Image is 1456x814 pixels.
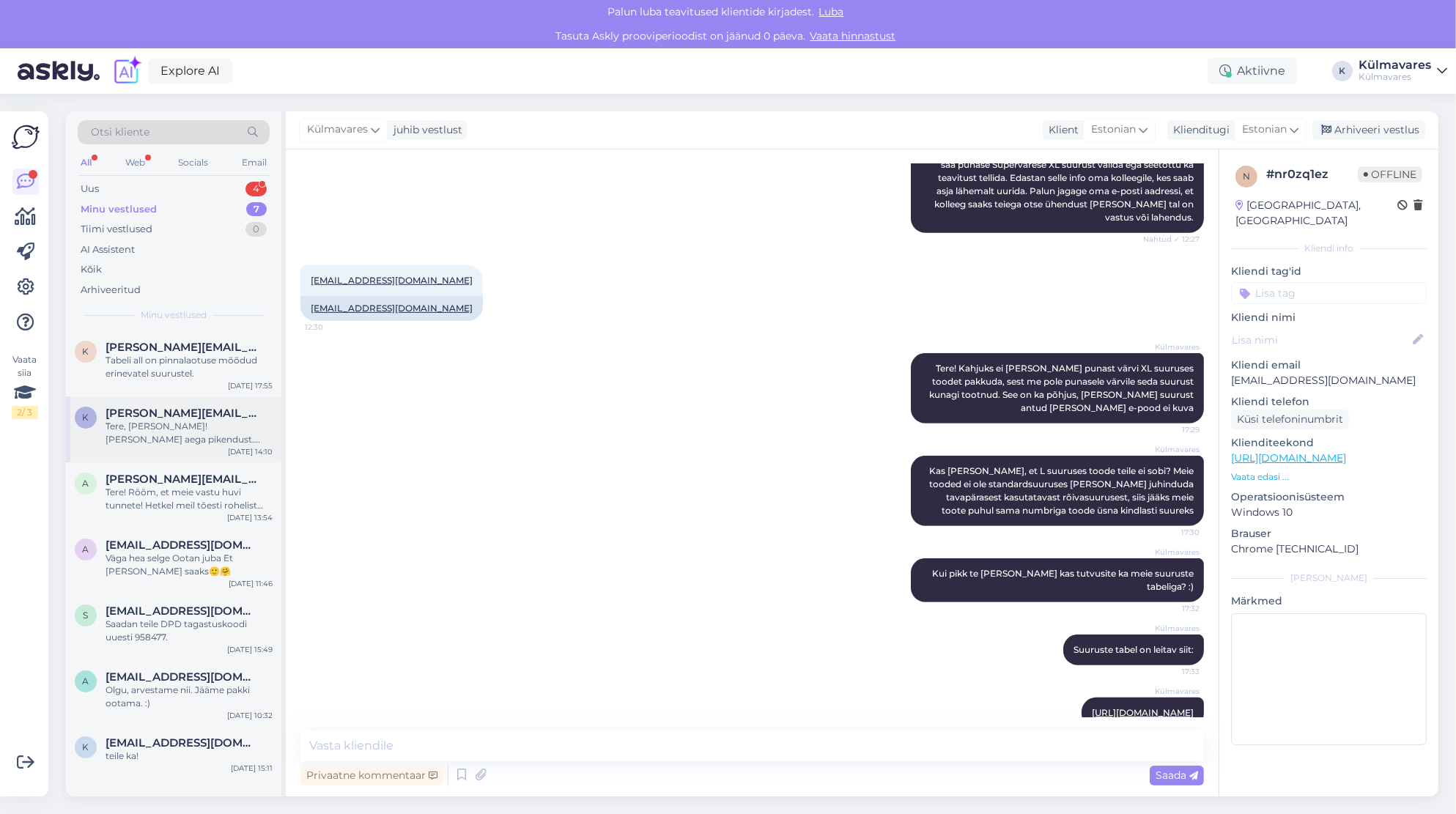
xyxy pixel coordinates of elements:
p: Brauser [1231,526,1427,541]
div: [DATE] 11:46 [229,578,273,589]
span: Offline [1358,166,1422,182]
div: All [78,153,95,172]
span: Külmavares [1145,547,1200,558]
div: Tabeli all on pinnalaotuse mõõdud erinevatel suurustel. [106,354,273,380]
span: a [83,544,89,555]
span: 17:33 [1145,666,1200,677]
div: Aktiivne [1208,58,1297,84]
div: [DATE] 13:54 [227,512,273,523]
p: [EMAIL_ADDRESS][DOMAIN_NAME] [1231,373,1427,388]
a: Explore AI [148,59,232,84]
a: KülmavaresKülmavares [1359,59,1447,83]
div: 7 [246,202,267,217]
span: signetonisson@mail.ee [106,604,258,618]
div: 0 [245,222,267,237]
span: Otsi kliente [91,125,149,140]
span: s [84,610,89,621]
span: Külmavares [1145,686,1200,697]
p: Klienditeekond [1231,435,1427,451]
div: [DATE] 15:11 [231,763,273,774]
div: juhib vestlust [388,122,462,138]
span: Kas [PERSON_NAME], et L suuruses toode teile ei sobi? Meie tooded ei ole standardsuuruses [PERSON... [929,465,1196,516]
div: [DATE] 17:55 [228,380,273,391]
div: 2 / 3 [12,406,38,419]
span: Saada [1156,769,1198,782]
p: Märkmed [1231,593,1427,609]
span: a [83,478,89,489]
span: k [83,741,89,752]
div: Arhiveeritud [81,283,141,297]
span: 12:30 [305,322,360,333]
span: Külmavares [1145,341,1200,352]
a: [EMAIL_ADDRESS][DOMAIN_NAME] [311,275,473,286]
div: K [1332,61,1353,81]
div: Küsi telefoninumbrit [1231,410,1349,429]
span: aive.ivanov@gmail.com [106,670,258,684]
img: Askly Logo [12,123,40,151]
input: Lisa tag [1231,282,1427,304]
span: n [1243,171,1250,182]
div: teile ka! [106,750,273,763]
span: Minu vestlused [141,308,207,322]
span: andres.arendi@gmail.com [106,473,258,486]
div: Saadan teile DPD tagastuskoodi uuesti 958477. [106,618,273,644]
span: katre@askly.me [106,407,258,420]
span: Estonian [1091,122,1136,138]
span: 17:32 [1145,603,1200,614]
div: Klienditugi [1167,122,1230,138]
div: Tiimi vestlused [81,222,152,237]
div: Külmavares [1359,59,1431,71]
div: [DATE] 14:10 [228,446,273,457]
p: Kliendi email [1231,358,1427,373]
div: [DATE] 10:32 [227,710,273,721]
div: Külmavares [1359,71,1431,83]
div: 4 [245,182,267,196]
div: Email [239,153,270,172]
span: 17:30 [1145,527,1200,538]
p: Vaata edasi ... [1231,470,1427,484]
p: Kliendi nimi [1231,310,1427,325]
div: Tere, [PERSON_NAME]! [PERSON_NAME] aega pikendust. [PERSON_NAME] aidata meid paketi ja soovituse ... [106,420,273,446]
div: Privaatne kommentaar [300,766,443,785]
span: Nähtud ✓ 12:27 [1143,234,1200,245]
div: Socials [175,153,211,172]
p: Operatsioonisüsteem [1231,489,1427,505]
div: Kliendi info [1231,242,1427,255]
a: [URL][DOMAIN_NAME] [1092,707,1194,718]
span: Külmavares [1145,444,1200,455]
div: [GEOGRAPHIC_DATA], [GEOGRAPHIC_DATA] [1235,198,1397,229]
div: Olgu, arvestame nii. Jääme pakki ootama. :) [106,684,273,710]
span: a [83,676,89,687]
div: [DATE] 15:49 [227,644,273,655]
span: k [83,412,89,423]
a: Vaata hinnastust [806,29,901,42]
span: Külmavares [307,122,368,138]
span: Estonian [1242,122,1287,138]
span: Tere! Kahjuks ei [PERSON_NAME] punast värvi XL suuruses toodet pakkuda, sest me pole punasele vär... [929,363,1196,413]
div: Uus [81,182,99,196]
span: Kui pikk te [PERSON_NAME] kas tutvusite ka meie suuruste tabeliga? :) [932,568,1196,592]
p: Windows 10 [1231,505,1427,520]
p: Kliendi telefon [1231,394,1427,410]
span: Krista.viplepik@gmail.com [106,341,258,354]
div: AI Assistent [81,243,135,257]
div: [PERSON_NAME] [1231,571,1427,585]
div: Väga hea selge Ootan juba Et [PERSON_NAME] saaks🙂🤗 [106,552,273,578]
span: Suuruste tabel on leitav siit: [1073,644,1194,655]
p: Kliendi tag'id [1231,264,1427,279]
a: [EMAIL_ADDRESS][DOMAIN_NAME] [311,303,473,314]
div: Tere! Rõõm, et meie vastu huvi tunnete! Hetkel meil tõesti rohelist camo pole valikus, kuid plaan... [106,486,273,512]
div: Klient [1043,122,1079,138]
span: K [83,346,89,357]
span: kirke.kuiv@gmail.com [106,736,258,750]
p: Chrome [TECHNICAL_ID] [1231,541,1427,557]
img: explore-ai [111,56,142,86]
div: Kõik [81,262,102,277]
a: [URL][DOMAIN_NAME] [1231,451,1346,465]
div: Web [122,153,148,172]
div: Arhiveeri vestlus [1312,120,1425,140]
div: Vaata siia [12,353,38,419]
span: alinavaabel68@gmail.com [106,539,258,552]
div: Minu vestlused [81,202,157,217]
span: Luba [815,5,849,18]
